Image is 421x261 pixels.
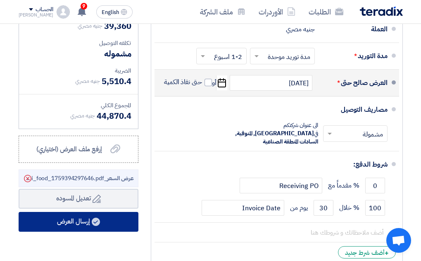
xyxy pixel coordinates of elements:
[385,248,389,258] span: +
[321,46,388,66] div: مدة التوريد
[81,3,87,9] span: 9
[36,144,102,154] span: إرفع ملف العرض (اختياري)
[230,75,312,91] input: سنة-شهر-يوم
[235,129,318,146] span: [GEOGRAPHIC_DATA], المنوفية, السادات المنطقة الصناعية
[321,100,388,120] div: مصاريف التوصيل
[26,39,131,47] div: تكلفه التوصيل
[360,7,403,16] img: Teradix logo
[386,228,411,253] div: Open chat
[321,19,388,39] div: العملة
[78,21,102,30] span: جنيه مصري
[290,204,308,212] span: يوم من
[161,224,388,240] input: أضف ملاحظاتك و شروطك هنا
[365,178,385,193] input: payment-term-1
[26,101,131,110] div: المجموع الكلي
[26,66,131,75] div: الضريبة
[70,111,95,120] span: جنيه مصري
[104,20,131,32] span: 39,360
[19,13,54,17] div: [PERSON_NAME]
[36,6,53,13] div: الحساب
[240,178,322,193] input: payment-term-2
[97,110,131,122] span: 44,870.4
[193,2,252,21] a: ملف الشركة
[107,174,133,183] span: عرض السعر
[104,47,131,60] span: مشموله
[314,200,333,216] input: payment-term-2
[202,200,284,216] input: payment-term-2
[19,212,138,232] button: إرسال العرض
[365,200,385,216] input: payment-term-2
[75,77,100,85] span: جنيه مصري
[102,9,119,15] span: English
[26,174,134,183] span: _Wadi_food_1759394297646.pdf
[339,204,359,212] span: % خلال
[168,155,388,174] div: شروط الدفع:
[252,2,302,21] a: الأوردرات
[302,2,350,21] a: الطلبات
[321,73,388,93] div: العرض صالح حتى
[57,5,70,19] img: profile_test.png
[102,75,131,87] span: 5,510.4
[164,78,212,86] label: حتى نفاذ الكمية
[328,181,359,190] span: % مقدماً مع
[19,189,138,209] button: تعديل المسوده
[227,121,318,146] div: الى عنوان شركتكم في
[338,246,396,259] div: أضف شرط جديد
[212,79,216,87] span: أو
[96,5,133,19] button: English
[286,21,314,37] div: جنيه مصري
